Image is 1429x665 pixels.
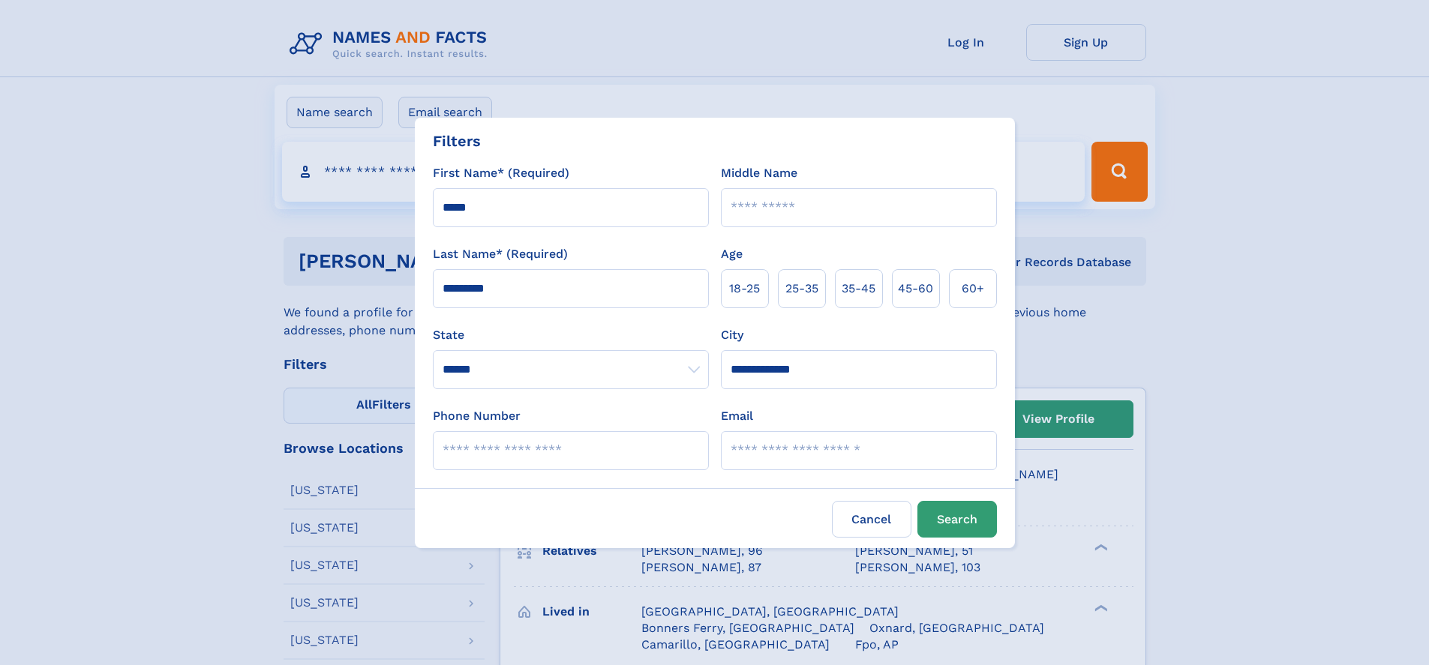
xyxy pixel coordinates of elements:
span: 18‑25 [729,280,760,298]
label: City [721,326,743,344]
span: 35‑45 [842,280,875,298]
label: Age [721,245,743,263]
span: 45‑60 [898,280,933,298]
label: Cancel [832,501,911,538]
button: Search [917,501,997,538]
label: Phone Number [433,407,521,425]
label: Email [721,407,753,425]
label: State [433,326,709,344]
span: 25‑35 [785,280,818,298]
label: First Name* (Required) [433,164,569,182]
label: Middle Name [721,164,797,182]
span: 60+ [962,280,984,298]
div: Filters [433,130,481,152]
label: Last Name* (Required) [433,245,568,263]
